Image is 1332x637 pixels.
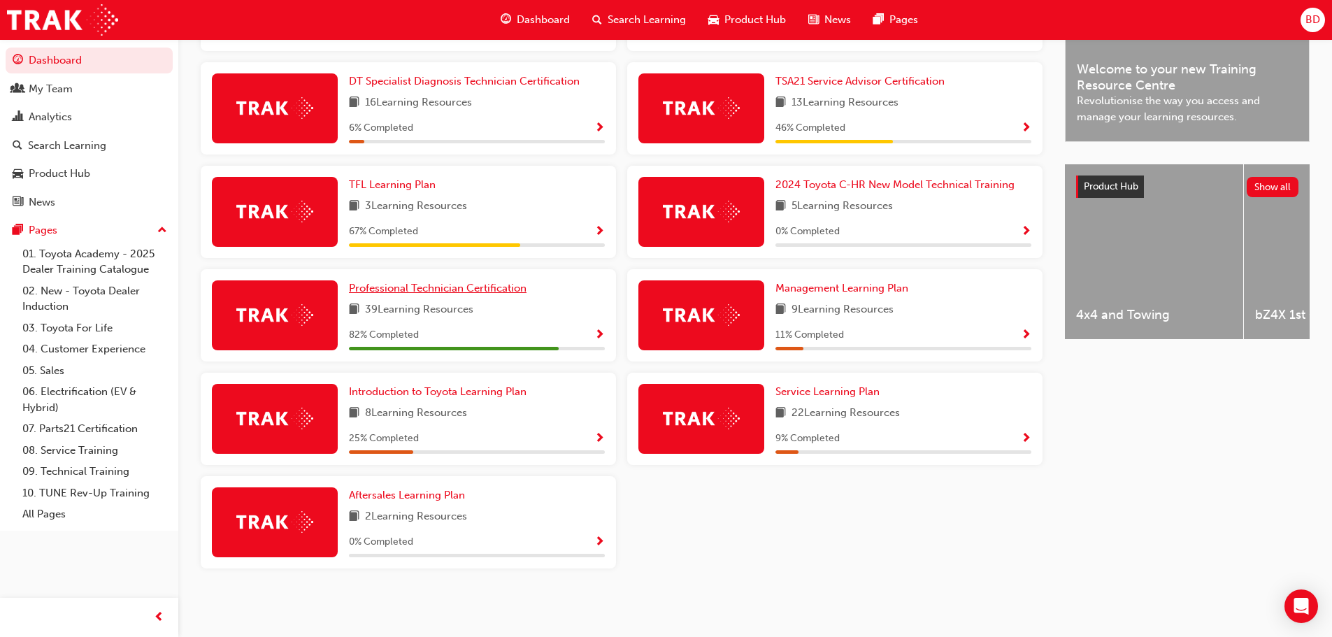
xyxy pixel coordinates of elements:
[349,384,532,400] a: Introduction to Toyota Learning Plan
[349,224,418,240] span: 67 % Completed
[349,385,527,398] span: Introduction to Toyota Learning Plan
[594,536,605,549] span: Show Progress
[663,201,740,222] img: Trak
[349,301,359,319] span: book-icon
[1284,589,1318,623] div: Open Intercom Messenger
[581,6,697,34] a: search-iconSearch Learning
[1065,164,1243,339] a: 4x4 and Towing
[349,94,359,112] span: book-icon
[792,94,898,112] span: 13 Learning Resources
[17,482,173,504] a: 10. TUNE Rev-Up Training
[592,11,602,29] span: search-icon
[775,301,786,319] span: book-icon
[365,508,467,526] span: 2 Learning Resources
[236,201,313,222] img: Trak
[17,503,173,525] a: All Pages
[775,73,950,90] a: TSA21 Service Advisor Certification
[1077,93,1298,124] span: Revolutionise the way you access and manage your learning resources.
[775,177,1020,193] a: 2024 Toyota C-HR New Model Technical Training
[28,138,106,154] div: Search Learning
[724,12,786,28] span: Product Hub
[13,111,23,124] span: chart-icon
[1021,120,1031,137] button: Show Progress
[13,55,23,67] span: guage-icon
[236,97,313,119] img: Trak
[663,97,740,119] img: Trak
[775,198,786,215] span: book-icon
[1247,177,1299,197] button: Show all
[594,430,605,448] button: Show Progress
[792,405,900,422] span: 22 Learning Resources
[873,11,884,29] span: pages-icon
[775,405,786,422] span: book-icon
[1021,226,1031,238] span: Show Progress
[365,198,467,215] span: 3 Learning Resources
[1084,180,1138,192] span: Product Hub
[349,508,359,526] span: book-icon
[13,196,23,209] span: news-icon
[797,6,862,34] a: news-iconNews
[1021,329,1031,342] span: Show Progress
[1021,430,1031,448] button: Show Progress
[1077,62,1298,93] span: Welcome to your new Training Resource Centre
[13,224,23,237] span: pages-icon
[775,224,840,240] span: 0 % Completed
[349,282,527,294] span: Professional Technician Certification
[236,511,313,533] img: Trak
[29,81,73,97] div: My Team
[13,168,23,180] span: car-icon
[365,301,473,319] span: 39 Learning Resources
[349,280,532,296] a: Professional Technician Certification
[349,73,585,90] a: DT Specialist Diagnosis Technician Certification
[154,609,164,627] span: prev-icon
[594,329,605,342] span: Show Progress
[792,198,893,215] span: 5 Learning Resources
[6,189,173,215] a: News
[775,178,1015,191] span: 2024 Toyota C-HR New Model Technical Training
[775,384,885,400] a: Service Learning Plan
[7,4,118,36] img: Trak
[17,280,173,317] a: 02. New - Toyota Dealer Induction
[17,381,173,418] a: 06. Electrification (EV & Hybrid)
[365,94,472,112] span: 16 Learning Resources
[349,431,419,447] span: 25 % Completed
[889,12,918,28] span: Pages
[29,222,57,238] div: Pages
[517,12,570,28] span: Dashboard
[1021,327,1031,344] button: Show Progress
[6,76,173,102] a: My Team
[17,418,173,440] a: 07. Parts21 Certification
[236,408,313,429] img: Trak
[17,360,173,382] a: 05. Sales
[594,433,605,445] span: Show Progress
[594,223,605,241] button: Show Progress
[1021,122,1031,135] span: Show Progress
[1076,176,1298,198] a: Product HubShow all
[349,534,413,550] span: 0 % Completed
[594,226,605,238] span: Show Progress
[1305,12,1320,28] span: BD
[157,222,167,240] span: up-icon
[6,45,173,217] button: DashboardMy TeamAnalyticsSearch LearningProduct HubNews
[1301,8,1325,32] button: BD
[13,140,22,152] span: search-icon
[775,75,945,87] span: TSA21 Service Advisor Certification
[6,104,173,130] a: Analytics
[6,217,173,243] button: Pages
[697,6,797,34] a: car-iconProduct Hub
[663,408,740,429] img: Trak
[489,6,581,34] a: guage-iconDashboard
[775,282,908,294] span: Management Learning Plan
[349,75,580,87] span: DT Specialist Diagnosis Technician Certification
[17,461,173,482] a: 09. Technical Training
[862,6,929,34] a: pages-iconPages
[6,161,173,187] a: Product Hub
[775,385,880,398] span: Service Learning Plan
[29,166,90,182] div: Product Hub
[349,120,413,136] span: 6 % Completed
[349,327,419,343] span: 82 % Completed
[29,109,72,125] div: Analytics
[775,94,786,112] span: book-icon
[594,534,605,551] button: Show Progress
